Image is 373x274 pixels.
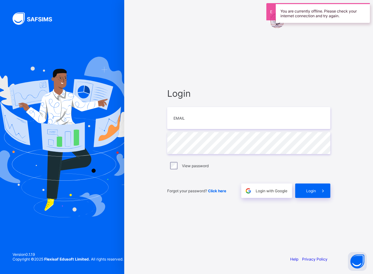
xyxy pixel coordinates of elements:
[182,163,209,168] label: View password
[290,257,298,261] a: Help
[245,187,252,194] img: google.396cfc9801f0270233282035f929180a.svg
[44,257,90,261] strong: Flexisaf Edusoft Limited.
[167,189,226,193] span: Forgot your password?
[348,252,367,271] button: Open asap
[276,3,370,23] div: You are currently offline. Please check your internet connection and try again.
[13,257,123,261] span: Copyright © 2025 All rights reserved.
[167,88,330,99] span: Login
[13,252,123,257] span: Version 0.1.19
[208,189,226,193] a: Click here
[256,189,287,193] span: Login with Google
[306,189,316,193] span: Login
[302,257,328,261] a: Privacy Policy
[13,13,60,25] img: SAFSIMS Logo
